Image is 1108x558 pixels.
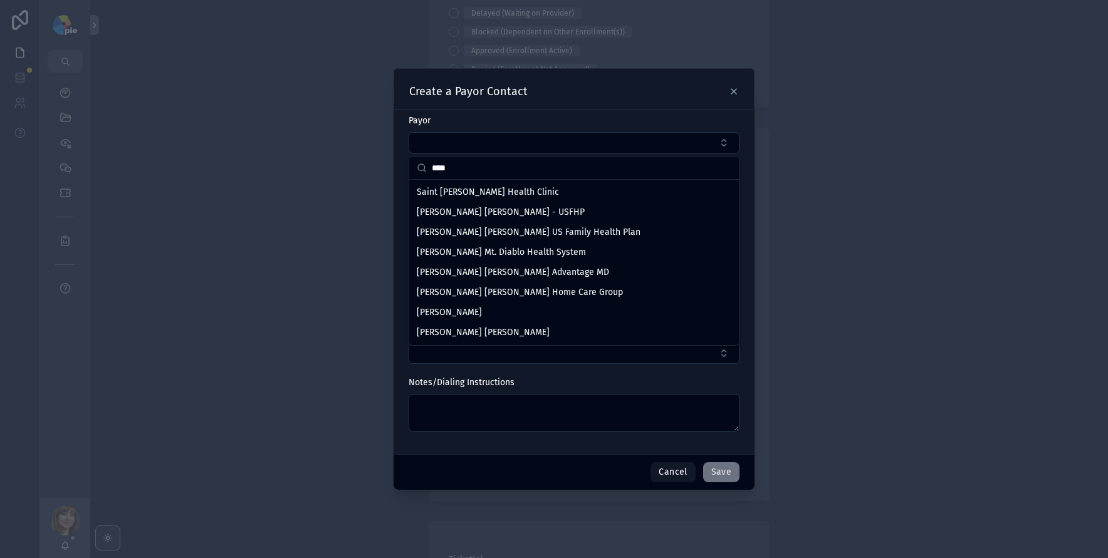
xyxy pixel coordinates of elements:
h3: Create a Payor Contact [409,84,528,99]
span: [PERSON_NAME] [PERSON_NAME] Home Care Group [417,286,623,299]
button: Cancel [651,462,695,482]
span: [PERSON_NAME] [417,306,482,319]
button: Save [703,462,740,482]
button: Select Button [409,343,740,364]
span: [PERSON_NAME] [PERSON_NAME] - USFHP [417,206,585,219]
button: Select Button [409,132,740,153]
span: [PERSON_NAME] [PERSON_NAME] US Family Health Plan [417,226,640,239]
span: [PERSON_NAME] [PERSON_NAME] [417,326,550,339]
span: Notes/Dialing Instructions [409,377,515,388]
span: [PERSON_NAME] [PERSON_NAME] Advantage MD [417,266,609,279]
div: Suggestions [409,180,739,345]
span: Saint [PERSON_NAME] Health Clinic [417,186,559,199]
span: [PERSON_NAME] Mt. Diablo Health System [417,246,586,259]
span: Payor [409,115,431,126]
